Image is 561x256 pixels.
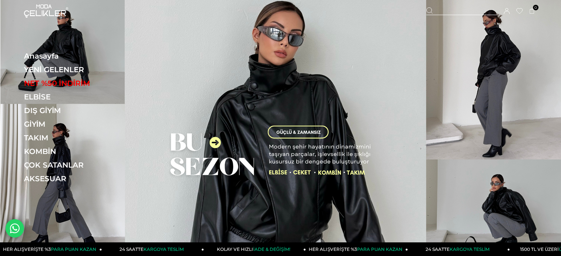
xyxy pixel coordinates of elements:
[24,65,125,74] a: YENİ GELENLER
[533,5,539,10] span: 0
[529,8,535,14] a: 0
[24,106,125,115] a: DIŞ GİYİM
[204,242,306,256] a: KOLAY VE HIZLIİADE & DEĞİŞİM!
[253,246,290,252] span: İADE & DEĞİŞİM!
[24,92,125,101] a: ELBİSE
[143,246,183,252] span: KARGOYA TESLİM
[51,246,96,252] span: PARA PUAN KAZAN
[24,161,125,169] a: ÇOK SATANLAR
[24,79,125,88] a: NET %50 İNDİRİM
[24,120,125,129] a: GİYİM
[357,246,402,252] span: PARA PUAN KAZAN
[450,246,489,252] span: KARGOYA TESLİM
[102,242,204,256] a: 24 SAATTEKARGOYA TESLİM
[24,174,125,183] a: AKSESUAR
[306,242,408,256] a: HER ALIŞVERİŞTE %3PARA PUAN KAZAN
[408,242,510,256] a: 24 SAATTEKARGOYA TESLİM
[24,147,125,156] a: KOMBİN
[24,52,125,60] a: Anasayfa
[24,4,68,18] img: logo
[24,133,125,142] a: TAKIM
